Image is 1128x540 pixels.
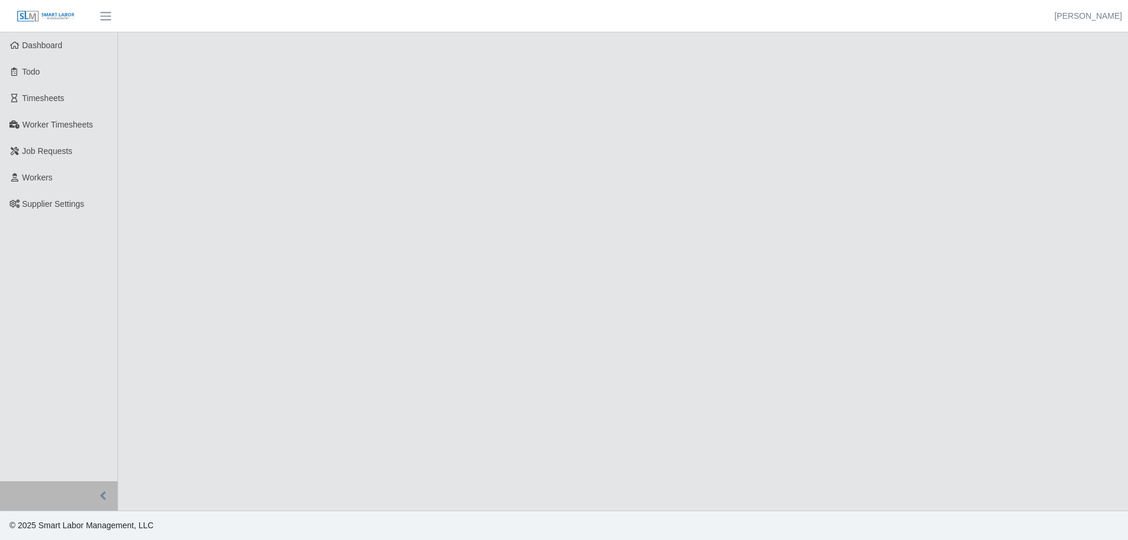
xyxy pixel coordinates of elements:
[16,10,75,23] img: SLM Logo
[22,93,65,103] span: Timesheets
[9,521,153,530] span: © 2025 Smart Labor Management, LLC
[22,41,63,50] span: Dashboard
[22,120,93,129] span: Worker Timesheets
[22,67,40,76] span: Todo
[1055,10,1122,22] a: [PERSON_NAME]
[22,173,53,182] span: Workers
[22,199,85,209] span: Supplier Settings
[22,146,73,156] span: Job Requests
